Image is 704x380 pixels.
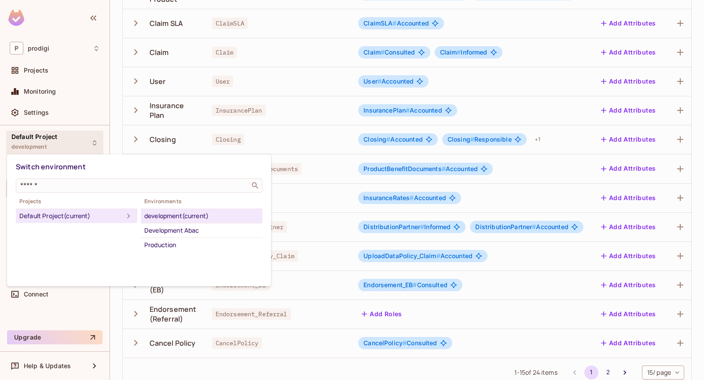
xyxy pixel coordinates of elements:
div: Production [144,240,259,250]
span: Projects [16,198,137,205]
span: Environments [141,198,262,205]
div: development (current) [144,211,259,221]
div: Development Abac [144,225,259,236]
span: Switch environment [16,162,86,172]
div: Default Project (current) [19,211,123,221]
